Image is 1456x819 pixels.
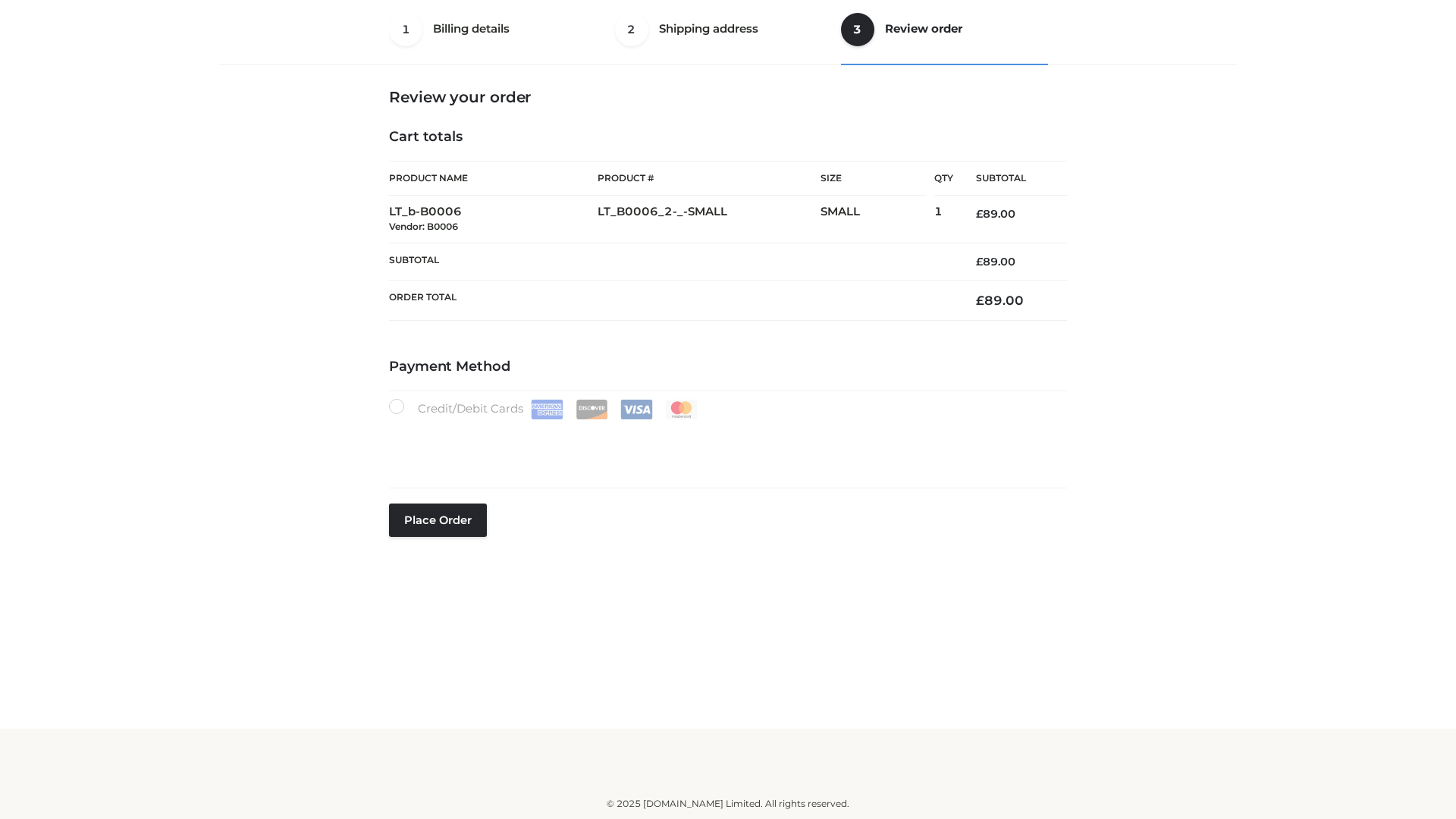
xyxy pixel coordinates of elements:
th: Qty [934,161,953,196]
th: Order Total [389,281,953,321]
h4: Cart totals [389,129,1067,146]
th: Subtotal [389,243,953,280]
img: Mastercard [665,400,698,419]
label: Credit/Debit Cards [389,399,699,419]
div: © 2025 [DOMAIN_NAME] Limited. All rights reserved. [225,796,1231,811]
span: £ [976,293,984,308]
span: £ [976,255,983,268]
th: Subtotal [953,162,1067,196]
button: Place order [389,504,487,537]
iframe: Secure payment input frame [386,416,1064,472]
img: Amex [531,400,563,419]
td: SMALL [821,196,934,243]
bdi: 89.00 [976,293,1024,308]
th: Product # [598,161,821,196]
h3: Review your order [389,88,1067,106]
td: LT_b-B0006 [389,196,598,243]
img: Visa [620,400,653,419]
th: Size [821,162,927,196]
bdi: 89.00 [976,255,1015,268]
h4: Payment Method [389,359,1067,375]
small: Vendor: B0006 [389,221,458,232]
th: Product Name [389,161,598,196]
td: 1 [934,196,953,243]
td: LT_B0006_2-_-SMALL [598,196,821,243]
img: Discover [576,400,608,419]
span: £ [976,207,983,221]
bdi: 89.00 [976,207,1015,221]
